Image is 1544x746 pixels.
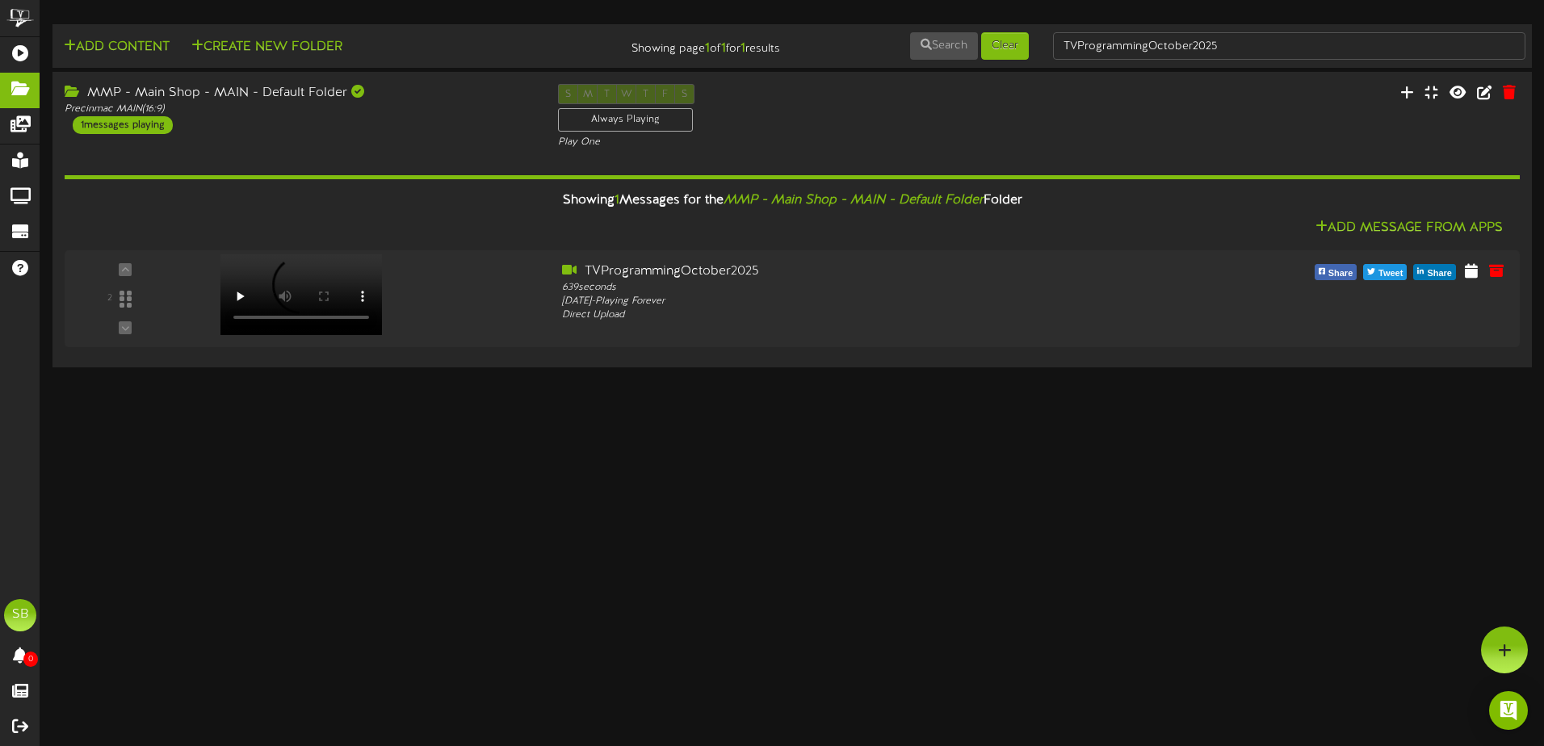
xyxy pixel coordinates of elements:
[1311,218,1508,238] button: Add Message From Apps
[1363,264,1407,280] button: Tweet
[741,41,745,56] strong: 1
[558,136,1027,149] div: Play One
[1053,32,1525,60] input: -- Search Folders by Name --
[65,84,534,103] div: MMP - Main Shop - MAIN - Default Folder
[562,281,1144,295] div: 639 seconds
[59,37,174,57] button: Add Content
[724,193,984,207] i: MMP - Main Shop - MAIN - Default Folder
[1375,265,1406,283] span: Tweet
[23,652,38,667] span: 0
[52,183,1532,218] div: Showing Messages for the Folder
[721,41,726,56] strong: 1
[558,108,693,132] div: Always Playing
[1489,691,1528,730] div: Open Intercom Messenger
[910,32,978,60] button: Search
[1315,264,1357,280] button: Share
[562,262,1144,281] div: TVProgrammingOctober2025
[65,103,534,116] div: Precinmac MAIN ( 16:9 )
[543,31,792,58] div: Showing page of for results
[705,41,710,56] strong: 1
[73,116,173,134] div: 1 messages playing
[562,295,1144,308] div: [DATE] - Playing Forever
[187,37,347,57] button: Create New Folder
[562,308,1144,322] div: Direct Upload
[1413,264,1456,280] button: Share
[4,599,36,631] div: SB
[1325,265,1357,283] span: Share
[615,193,619,207] span: 1
[981,32,1029,60] button: Clear
[1424,265,1455,283] span: Share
